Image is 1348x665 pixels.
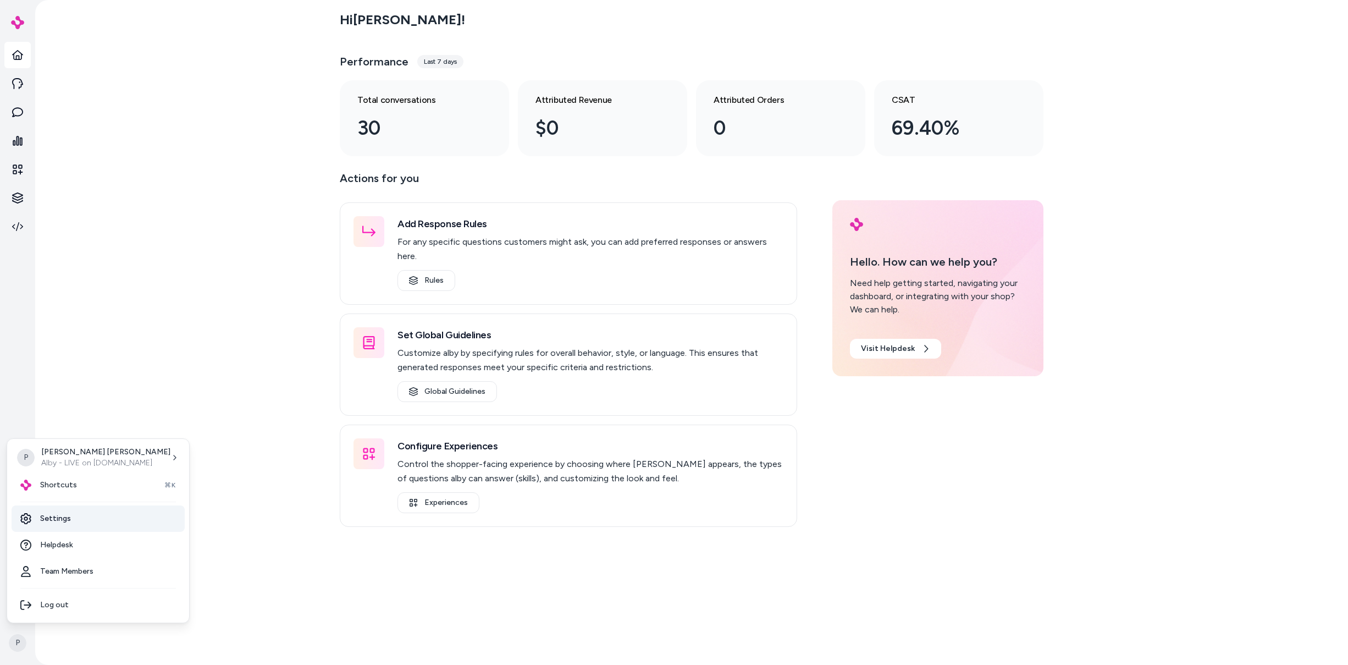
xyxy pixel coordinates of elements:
span: Shortcuts [40,480,77,491]
span: ⌘K [164,481,176,490]
div: Log out [12,592,185,618]
a: Team Members [12,558,185,585]
span: Helpdesk [40,540,73,551]
a: Settings [12,505,185,532]
img: alby Logo [20,480,31,491]
span: P [17,449,35,466]
p: [PERSON_NAME] [PERSON_NAME] [41,447,170,458]
p: Alby - LIVE on [DOMAIN_NAME] [41,458,170,469]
